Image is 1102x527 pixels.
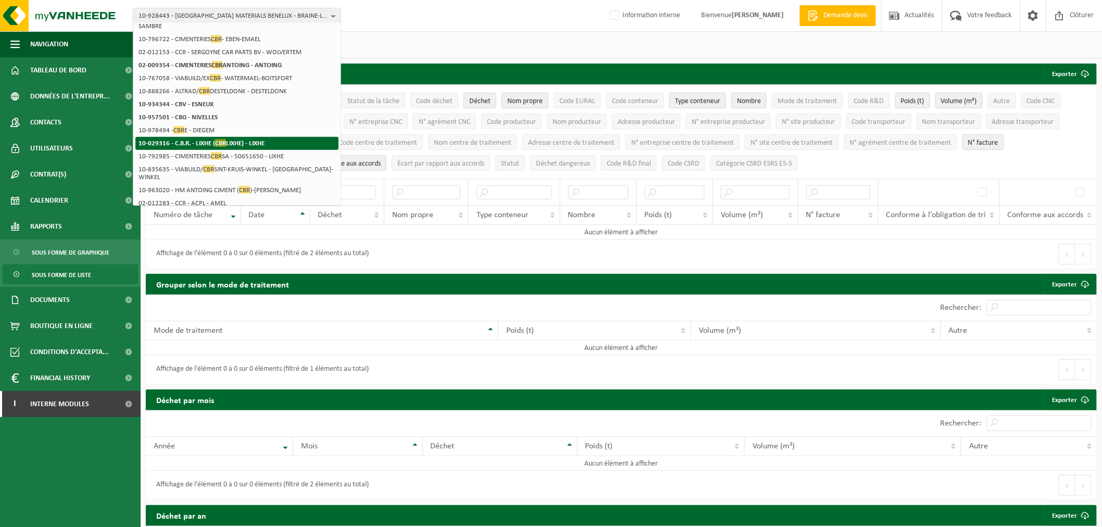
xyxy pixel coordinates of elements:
button: Code conteneurCode conteneur: Activate to sort [606,93,664,108]
span: Nom centre de traitement [434,139,511,147]
strong: 10-934344 - CBV - ESNEUX [139,101,214,108]
span: Conditions d'accepta... [30,339,109,365]
button: Next [1075,475,1092,496]
button: Previous [1059,475,1075,496]
span: Utilisateurs [30,135,73,161]
button: Adresse centre de traitementAdresse centre de traitement: Activate to sort [522,134,620,150]
a: Exporter [1044,274,1096,295]
span: Déchet dangereux [536,160,590,168]
span: Catégorie CSRD ESRS E5-5 [716,160,792,168]
button: Next [1075,244,1092,265]
span: Nom transporteur [922,118,975,126]
button: N° factureN° facture: Activate to sort [962,134,1004,150]
button: Type conteneurType conteneur: Activate to sort [669,93,726,108]
button: Adresse transporteurAdresse transporteur: Activate to sort [986,114,1060,129]
h2: Déchet par an [146,505,217,525]
label: Information interne [608,8,680,23]
span: Conforme à l’obligation de tri [886,211,986,219]
span: Adresse producteur [618,118,675,126]
button: N° entreprise producteurN° entreprise producteur: Activate to sort [686,114,771,129]
span: Déchet [431,442,455,450]
span: Code conteneur [612,97,658,105]
span: CBR [211,152,222,160]
button: Next [1075,359,1092,380]
span: Année [154,442,175,450]
span: Tableau de bord [30,57,86,83]
span: Poids (t) [506,327,534,335]
span: Nom producteur [553,118,601,126]
button: N° site producteurN° site producteur : Activate to sort [776,114,841,129]
span: Déchet [318,211,342,219]
td: Aucun élément à afficher [146,456,1097,471]
td: Aucun élément à afficher [146,225,1097,240]
button: NombreNombre: Activate to sort [731,93,767,108]
td: Aucun élément à afficher [146,341,1097,355]
span: Documents [30,287,70,313]
span: N° site centre de traitement [750,139,833,147]
span: Statut [501,160,519,168]
button: Écart par rapport aux accordsÉcart par rapport aux accords: Activate to sort [392,155,490,171]
label: Rechercher: [941,304,982,312]
span: Nombre [737,97,761,105]
span: Code centre de traitement [339,139,417,147]
a: Exporter [1044,505,1096,526]
span: Mode de traitement [154,327,222,335]
span: N° facture [806,211,841,219]
button: StatutStatut: Activate to sort [495,155,525,171]
button: Nom centre de traitementNom centre de traitement: Activate to sort [428,134,517,150]
span: Volume (m³) [753,442,795,450]
li: 10-963020 - HM ANTOING CIMENT ( )-[PERSON_NAME] [135,184,339,197]
span: CBR [210,74,221,82]
button: Code R&D finalCode R&amp;D final: Activate to sort [601,155,657,171]
span: Écart par rapport aux accords [397,160,484,168]
button: N° agrément centre de traitementN° agrément centre de traitement: Activate to sort [844,134,957,150]
button: Exporter [1044,64,1096,84]
span: N° site producteur [782,118,835,126]
li: 02-012283 - CCR - ACPL - AMEL [135,197,339,210]
li: 10-796722 - CIMENTERIES - EBEN-EMAEL [135,33,339,46]
button: N° entreprise centre de traitementN° entreprise centre de traitement: Activate to sort [625,134,740,150]
button: DéchetDéchet: Activate to sort [464,93,496,108]
span: Code déchet [416,97,453,105]
span: Sous forme de graphique [32,243,109,262]
a: Sous forme de graphique [3,242,138,262]
span: Code EURAL [559,97,595,105]
span: N° entreprise CNC [349,118,402,126]
span: Poids (t) [901,97,924,105]
span: Financial History [30,365,90,391]
li: 10-888266 - ALTRAD/ DESTELDONK - DESTELDONK [135,85,339,98]
strong: 10-029316 - C.B.R. - LIXHE ( LIXHE) - LIXHE [139,139,265,147]
span: Statut de la tâche [347,97,399,105]
span: N° agrément CNC [419,118,470,126]
span: CBR [211,35,222,43]
div: Affichage de l'élément 0 à 0 sur 0 éléments (filtré de 2 éléments au total) [151,245,369,263]
button: Code déchetCode déchet: Activate to sort [410,93,458,108]
span: Code producteur [487,118,536,126]
span: Mode de traitement [778,97,837,105]
button: Code EURALCode EURAL: Activate to sort [554,93,601,108]
span: Autre [994,97,1010,105]
button: N° site centre de traitementN° site centre de traitement: Activate to sort [745,134,839,150]
span: Navigation [30,31,68,57]
li: 10-767058 - VIABUILD/EX - WATERMAEL-BOITSFORT [135,72,339,85]
button: Previous [1059,244,1075,265]
button: Statut de la tâcheStatut de la tâche: Activate to sort [342,93,405,108]
strong: 02-009354 - CIMENTERIES ANTOING - ANTOING [139,61,282,69]
span: Données de l'entrepr... [30,83,110,109]
h2: Grouper selon le mode de traitement [146,274,299,294]
span: Calendrier [30,187,68,214]
strong: 10-957501 - CBG - NIVELLES [139,114,218,121]
span: Boutique en ligne [30,313,93,339]
span: Autre [969,442,988,450]
span: Nom propre [392,211,433,219]
span: CBR [239,186,250,194]
button: AutreAutre: Activate to sort [988,93,1016,108]
h2: Déchet par mois [146,390,224,410]
span: Volume (m³) [721,211,763,219]
span: Conforme aux accords [1008,211,1084,219]
a: Exporter [1044,390,1096,410]
span: Code CNC [1027,97,1055,105]
span: Volume (m³) [699,327,741,335]
span: Adresse centre de traitement [528,139,615,147]
span: Code transporteur [852,118,906,126]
